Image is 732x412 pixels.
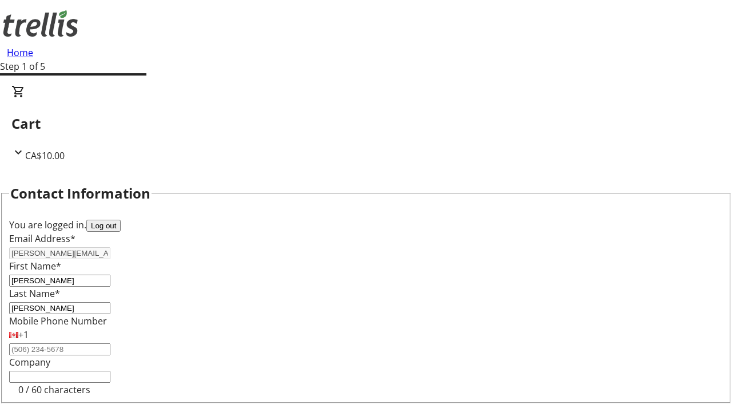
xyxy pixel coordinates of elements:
div: CartCA$10.00 [11,85,721,163]
label: Mobile Phone Number [9,315,107,327]
div: You are logged in. [9,218,723,232]
label: Email Address* [9,232,75,245]
button: Log out [86,220,121,232]
tr-character-limit: 0 / 60 characters [18,383,90,396]
label: Last Name* [9,287,60,300]
h2: Cart [11,113,721,134]
input: (506) 234-5678 [9,343,110,355]
label: First Name* [9,260,61,272]
label: Company [9,356,50,369]
span: CA$10.00 [25,149,65,162]
h2: Contact Information [10,183,150,204]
